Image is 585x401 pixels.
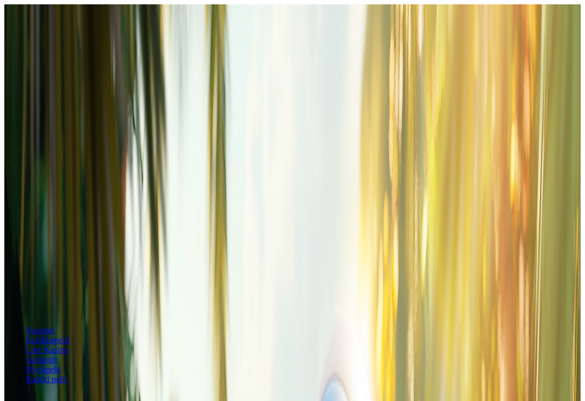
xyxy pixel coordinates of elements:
nav: Lobby [4,307,581,384]
span: Pöytäpelit [26,365,61,374]
a: Live Kasino [26,345,69,354]
a: Suositut [26,326,54,335]
span: Kaikki pelit [26,374,67,384]
span: Jackpotit [26,355,57,364]
a: Kolikkopelit [26,335,70,345]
